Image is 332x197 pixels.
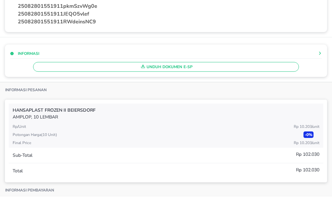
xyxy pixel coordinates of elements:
p: Rp 102.030 [296,151,319,158]
p: HANSAPLAST FROZEN II Beiersdorf [13,107,319,114]
span: / Unit [312,124,319,129]
p: Informasi pembayaran [5,188,54,193]
p: Informasi [18,51,39,56]
span: Unduh Dokumen e-SP [36,63,296,71]
p: Informasi Pesanan [5,87,47,92]
p: Potongan harga ( 10 Unit ) [13,132,57,138]
p: AMPLOP, 10 LEMBAR [13,114,319,120]
p: Rp/Unit [13,124,26,129]
span: / Unit [312,140,319,145]
p: 25082801551911JEQO5vlef [18,10,321,18]
p: - 0 % [303,131,314,138]
button: Unduh Dokumen e-SP [33,62,299,72]
p: Rp 10.203 [294,124,319,129]
p: Final Price [13,140,31,146]
p: Rp 102.030 [296,166,319,173]
p: Total [13,167,23,174]
p: 25082801551911RWdeinsNC9 [18,18,321,26]
p: Sub-Total [13,152,32,159]
p: Rp 10.203 [294,140,319,146]
button: Informasi [10,51,39,56]
p: 25082801551911pkmSzvWg0e [18,2,321,10]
